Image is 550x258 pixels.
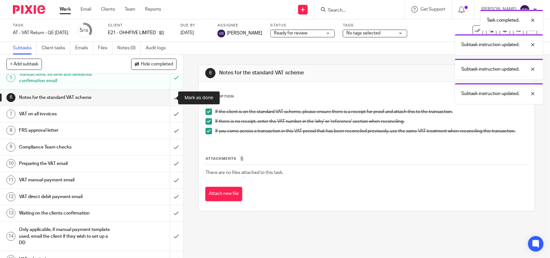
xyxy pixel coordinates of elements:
[146,42,170,54] a: Audit logs
[461,91,519,97] p: Subtask instruction updated.
[19,208,115,218] h1: Waiting on the clients confirmation
[117,42,141,54] a: Notes (0)
[19,142,115,152] h1: Compliance Team checks
[81,6,91,13] a: Email
[13,5,45,14] img: Pixie
[215,128,527,134] p: If you come across a transaction in this VAT period that has been reconciled previously, use the ...
[108,30,156,36] p: E21 - OHHFIVE LIMITED
[274,31,307,35] span: Ready for review
[98,42,112,54] a: Files
[13,23,68,28] label: Task
[19,93,115,102] h1: Notes for the standard VAT scheme
[42,42,70,54] a: Client tasks
[6,73,15,82] div: 5
[227,30,262,36] span: [PERSON_NAME]
[60,6,71,13] a: Work
[217,30,225,37] img: svg%3E
[6,59,42,70] button: + Add subtask
[6,209,15,218] div: 13
[270,23,335,28] label: Status
[6,159,15,168] div: 10
[19,109,115,119] h1: VAT on all invoices
[180,31,194,35] span: [DATE]
[13,42,37,54] a: Subtasks
[141,62,173,67] span: Hide completed
[206,157,236,160] span: Attachments
[6,143,15,152] div: 9
[6,176,15,185] div: 11
[205,68,216,78] div: 6
[206,170,283,175] span: There are no files attached to this task.
[6,93,15,102] div: 6
[461,66,519,72] p: Subtask instruction updated.
[6,192,15,201] div: 12
[13,30,68,36] div: AT - VAT Return - QE [DATE]
[205,94,234,99] p: Description
[19,225,115,248] h1: Only applicable, if manual payment template used, email the client if they wish to set up a DD
[125,6,135,13] a: Team
[215,109,527,115] p: If the client is on the standard VAT scheme, please ensure there is a receipt for proof and attac...
[6,126,15,135] div: 8
[487,17,519,24] p: Task completed.
[19,126,115,135] h1: FRS approval letter
[19,70,115,86] h1: Transactions, income and dividends confirmation email
[83,29,89,33] small: /15
[19,192,115,202] h1: VAT direct debit payment email
[101,6,115,13] a: Clients
[217,23,262,28] label: Assignee
[19,159,115,168] h1: Preparing the VAT email
[13,30,68,36] div: AT - VAT Return - QE 30-09-2025
[180,23,209,28] label: Due by
[6,110,15,119] div: 7
[75,42,93,54] a: Emails
[215,118,527,125] p: If there is no receipt, enter the VAT number in the 'why' or 'reference' section when reconciling.
[219,70,381,76] h1: Notes for the standard VAT scheme
[131,59,177,70] button: Hide completed
[461,42,519,48] p: Subtask instruction updated.
[520,5,530,15] img: svg%3E
[19,175,115,185] h1: VAT manual payment email
[205,187,242,201] button: Attach new file
[145,6,161,13] a: Reports
[80,27,89,34] div: 5
[108,23,172,28] label: Client
[6,232,15,241] div: 14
